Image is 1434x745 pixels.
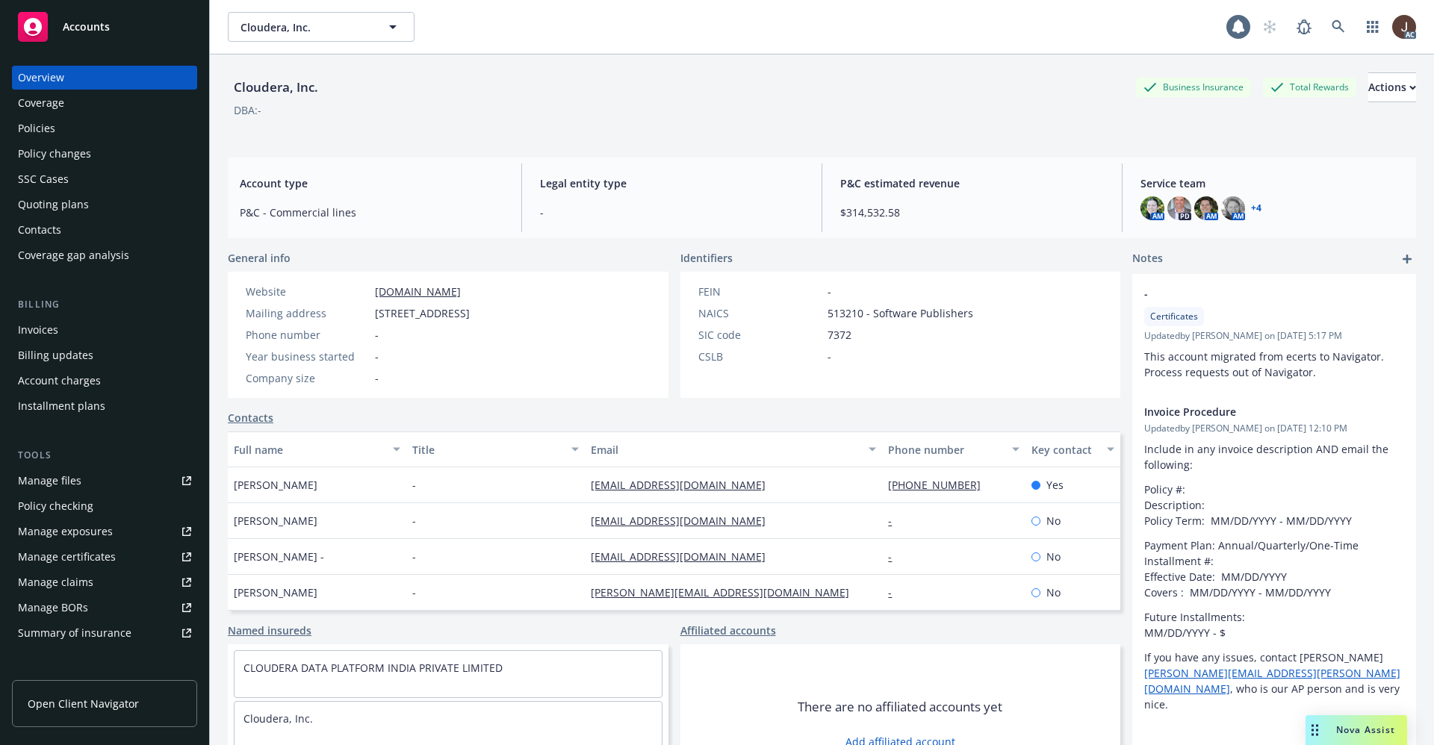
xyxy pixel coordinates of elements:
a: Manage BORs [12,596,197,620]
div: Drag to move [1306,715,1324,745]
div: Website [246,284,369,299]
a: Quoting plans [12,193,197,216]
span: No [1046,549,1061,564]
a: Summary of insurance [12,621,197,645]
span: - [412,513,416,529]
div: FEIN [698,284,822,299]
span: - [828,349,831,364]
button: Cloudera, Inc. [228,12,415,42]
div: Coverage gap analysis [18,243,129,267]
span: Nova Assist [1336,723,1395,736]
span: P&C - Commercial lines [240,205,503,220]
span: Open Client Navigator [28,696,139,711]
button: Actions [1368,72,1416,102]
img: photo [1221,196,1245,220]
span: P&C estimated revenue [840,175,1104,191]
a: Invoices [12,318,197,342]
div: Manage files [18,469,81,493]
a: Policies [12,116,197,140]
a: Accounts [12,6,197,48]
span: [PERSON_NAME] - [234,549,324,564]
div: Actions [1368,73,1416,102]
a: Policy checking [12,494,197,518]
div: Cloudera, Inc. [228,78,324,97]
a: [EMAIL_ADDRESS][DOMAIN_NAME] [591,549,777,564]
span: - [1144,286,1365,302]
div: Email [591,442,860,458]
span: [PERSON_NAME] [234,513,317,529]
a: Search [1323,12,1353,42]
span: Updated by [PERSON_NAME] on [DATE] 5:17 PM [1144,329,1404,343]
div: Phone number [246,327,369,343]
a: Coverage gap analysis [12,243,197,267]
p: Future Installments: MM/DD/YYYY - $ [1144,609,1404,640]
a: SSC Cases [12,167,197,191]
div: Coverage [18,91,64,115]
img: photo [1392,15,1416,39]
button: Full name [228,431,406,467]
div: Billing updates [18,343,93,367]
div: -CertificatesUpdatedby [PERSON_NAME] on [DATE] 5:17 PMThis account migrated from ecerts to Naviga... [1132,274,1416,392]
span: [PERSON_NAME] [234,585,317,600]
a: Policy changes [12,142,197,166]
div: Business Insurance [1136,78,1251,96]
a: Manage files [12,469,197,493]
div: Quoting plans [18,193,89,216]
a: [PERSON_NAME][EMAIL_ADDRESS][PERSON_NAME][DOMAIN_NAME] [1144,666,1400,696]
a: CLOUDERA DATA PLATFORM INDIA PRIVATE LIMITED [243,661,503,675]
img: photo [1140,196,1164,220]
img: photo [1194,196,1218,220]
div: Title [412,442,562,458]
a: Overview [12,66,197,90]
div: Phone number [888,442,1002,458]
div: DBA: - [234,102,261,118]
span: There are no affiliated accounts yet [798,698,1002,716]
span: Identifiers [680,250,733,266]
button: Key contact [1025,431,1120,467]
span: Account type [240,175,503,191]
a: Contacts [228,410,273,426]
div: Overview [18,66,64,90]
button: Phone number [882,431,1025,467]
span: - [412,477,416,493]
span: [STREET_ADDRESS] [375,305,470,321]
div: SIC code [698,327,822,343]
a: [PERSON_NAME][EMAIL_ADDRESS][DOMAIN_NAME] [591,585,861,599]
a: Start snowing [1255,12,1285,42]
span: This account migrated from ecerts to Navigator. Process requests out of Navigator. [1144,349,1387,379]
div: NAICS [698,305,822,321]
div: Manage claims [18,570,93,594]
p: Include in any invoice description AND email the following: [1144,441,1404,473]
span: 513210 - Software Publishers [828,305,973,321]
span: Updated by [PERSON_NAME] on [DATE] 12:10 PM [1144,422,1404,435]
button: Title [406,431,585,467]
div: Full name [234,442,384,458]
button: Nova Assist [1306,715,1407,745]
a: Affiliated accounts [680,623,776,638]
a: Coverage [12,91,197,115]
span: - [375,327,379,343]
span: - [828,284,831,299]
span: Accounts [63,21,110,33]
span: Cloudera, Inc. [240,19,370,35]
span: Notes [1132,250,1163,268]
span: Certificates [1150,310,1198,323]
div: SSC Cases [18,167,69,191]
span: - [375,349,379,364]
div: Invoice ProcedureUpdatedby [PERSON_NAME] on [DATE] 12:10 PMInclude in any invoice description AND... [1132,392,1416,724]
div: Total Rewards [1263,78,1356,96]
div: Policy changes [18,142,91,166]
span: Legal entity type [540,175,804,191]
span: No [1046,513,1061,529]
span: [PERSON_NAME] [234,477,317,493]
div: Year business started [246,349,369,364]
span: - [375,370,379,386]
div: Account charges [18,369,101,393]
div: Invoices [18,318,58,342]
div: Company size [246,370,369,386]
span: - [412,549,416,564]
div: CSLB [698,349,822,364]
a: add [1398,250,1416,268]
div: Policies [18,116,55,140]
p: Payment Plan: Annual/Quarterly/One-Time Installment #: Effective Date: MM/DD/YYYY Covers : MM/DD/... [1144,537,1404,600]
